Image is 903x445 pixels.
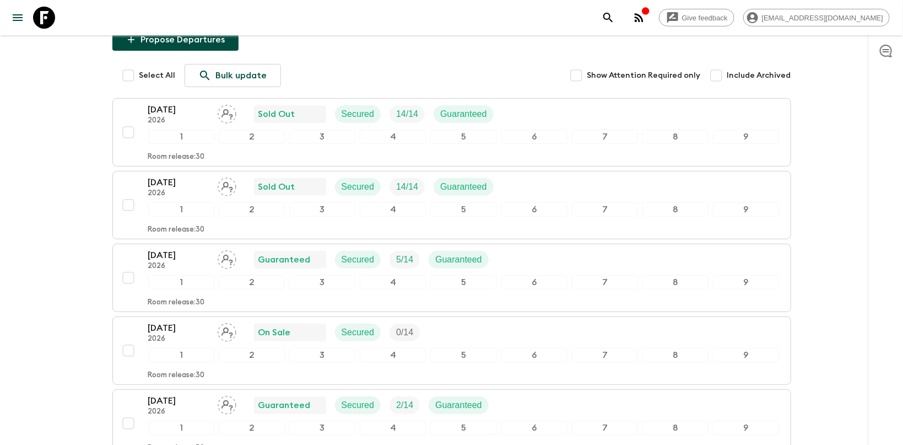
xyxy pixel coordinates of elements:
p: [DATE] [148,249,209,262]
p: 2026 [148,335,209,344]
p: Room release: 30 [148,153,205,162]
div: 3 [289,421,355,435]
div: 3 [289,275,355,289]
div: 2 [219,275,285,289]
div: Trip Fill [390,251,420,269]
div: Trip Fill [390,396,420,414]
div: 3 [289,130,355,144]
div: 9 [713,348,779,362]
span: Give feedback [676,14,734,22]
p: 14 / 14 [396,108,418,121]
button: search adventures [597,7,619,29]
span: Assign pack leader [218,399,236,408]
button: menu [7,7,29,29]
div: 3 [289,202,355,217]
div: 6 [501,421,567,435]
div: 2 [219,348,285,362]
p: Sold Out [258,108,295,121]
p: Sold Out [258,180,295,194]
span: Include Archived [727,70,791,81]
button: [DATE]2026Assign pack leaderOn SaleSecuredTrip Fill123456789Room release:30 [112,317,791,385]
div: Secured [335,105,381,123]
div: 5 [430,421,496,435]
div: Secured [335,178,381,196]
p: Secured [342,399,375,412]
p: Guaranteed [435,399,482,412]
div: 6 [501,275,567,289]
div: 2 [219,130,285,144]
div: 3 [289,348,355,362]
div: 8 [642,130,709,144]
button: Propose Departures [112,29,239,51]
div: 1 [148,348,214,362]
div: Secured [335,251,381,269]
p: 2026 [148,408,209,416]
div: Trip Fill [390,324,420,341]
div: 8 [642,348,709,362]
button: [DATE]2026Assign pack leaderGuaranteedSecuredTrip FillGuaranteed123456789Room release:30 [112,244,791,312]
div: Trip Fill [390,105,425,123]
p: 2 / 14 [396,399,413,412]
p: [DATE] [148,103,209,116]
div: Trip Fill [390,178,425,196]
p: Guaranteed [440,180,487,194]
p: Secured [342,180,375,194]
div: 9 [713,275,779,289]
div: 5 [430,202,496,217]
div: 5 [430,348,496,362]
p: Guaranteed [435,253,482,266]
span: Show Attention Required only [587,70,701,81]
div: 6 [501,348,567,362]
div: 4 [360,348,426,362]
p: 5 / 14 [396,253,413,266]
button: [DATE]2026Assign pack leaderSold OutSecuredTrip FillGuaranteed123456789Room release:30 [112,98,791,167]
span: Assign pack leader [218,254,236,262]
p: Secured [342,108,375,121]
p: Secured [342,326,375,339]
div: 8 [642,421,709,435]
span: Select All [139,70,176,81]
div: Secured [335,324,381,341]
div: 7 [572,130,638,144]
p: 2026 [148,262,209,271]
p: 2026 [148,116,209,125]
p: 14 / 14 [396,180,418,194]
div: [EMAIL_ADDRESS][DOMAIN_NAME] [743,9,890,26]
button: [DATE]2026Assign pack leaderSold OutSecuredTrip FillGuaranteed123456789Room release:30 [112,171,791,239]
a: Bulk update [185,64,281,87]
span: Assign pack leader [218,326,236,335]
div: 2 [219,421,285,435]
p: Room release: 30 [148,298,205,307]
div: 7 [572,202,638,217]
div: 9 [713,202,779,217]
p: Guaranteed [258,253,311,266]
div: 9 [713,421,779,435]
div: 4 [360,421,426,435]
div: 8 [642,275,709,289]
div: 2 [219,202,285,217]
div: Secured [335,396,381,414]
p: Secured [342,253,375,266]
p: [DATE] [148,321,209,335]
span: Assign pack leader [218,108,236,117]
div: 7 [572,348,638,362]
span: Assign pack leader [218,181,236,190]
div: 9 [713,130,779,144]
p: Room release: 30 [148,371,205,380]
div: 6 [501,202,567,217]
div: 4 [360,202,426,217]
div: 6 [501,130,567,144]
p: Room release: 30 [148,226,205,234]
div: 5 [430,130,496,144]
div: 4 [360,275,426,289]
div: 7 [572,421,638,435]
div: 8 [642,202,709,217]
div: 7 [572,275,638,289]
p: 2026 [148,189,209,198]
p: [DATE] [148,394,209,408]
p: [DATE] [148,176,209,189]
a: Give feedback [659,9,734,26]
div: 1 [148,421,214,435]
span: [EMAIL_ADDRESS][DOMAIN_NAME] [756,14,889,22]
p: 0 / 14 [396,326,413,339]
